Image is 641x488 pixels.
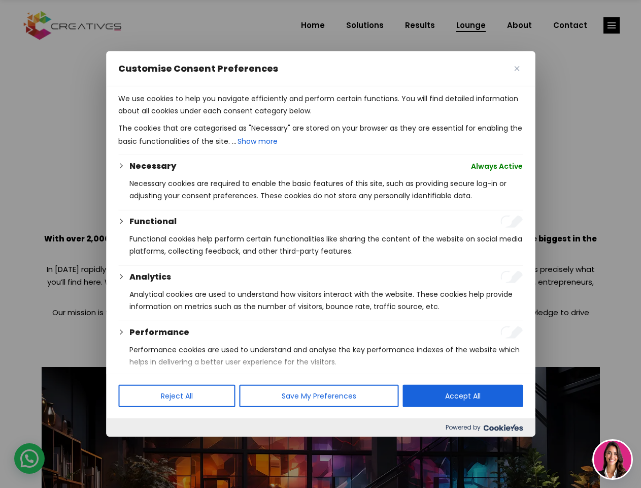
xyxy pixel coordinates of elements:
div: Powered by [106,418,535,437]
img: Close [514,66,519,71]
input: Enable Analytics [500,271,523,283]
img: Cookieyes logo [483,424,523,431]
img: agent [594,441,631,478]
button: Necessary [129,160,176,172]
span: Always Active [471,160,523,172]
button: Performance [129,326,189,339]
button: Analytics [129,271,171,283]
p: The cookies that are categorised as "Necessary" are stored on your browser as they are essential ... [118,122,523,148]
p: Functional cookies help perform certain functionalities like sharing the content of the website o... [129,233,523,257]
button: Close [511,63,523,75]
p: We use cookies to help you navigate efficiently and perform certain functions. You will find deta... [118,93,523,117]
div: Customise Consent Preferences [106,51,535,437]
button: Show more [237,134,279,148]
input: Enable Functional [500,216,523,228]
span: Customise Consent Preferences [118,63,278,75]
button: Accept All [402,385,523,407]
input: Enable Performance [500,326,523,339]
button: Save My Preferences [239,385,398,407]
button: Functional [129,216,177,228]
button: Reject All [118,385,235,407]
p: Necessary cookies are required to enable the basic features of this site, such as providing secur... [129,177,523,202]
p: Performance cookies are used to understand and analyse the key performance indexes of the website... [129,344,523,368]
p: Analytical cookies are used to understand how visitors interact with the website. These cookies h... [129,288,523,313]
